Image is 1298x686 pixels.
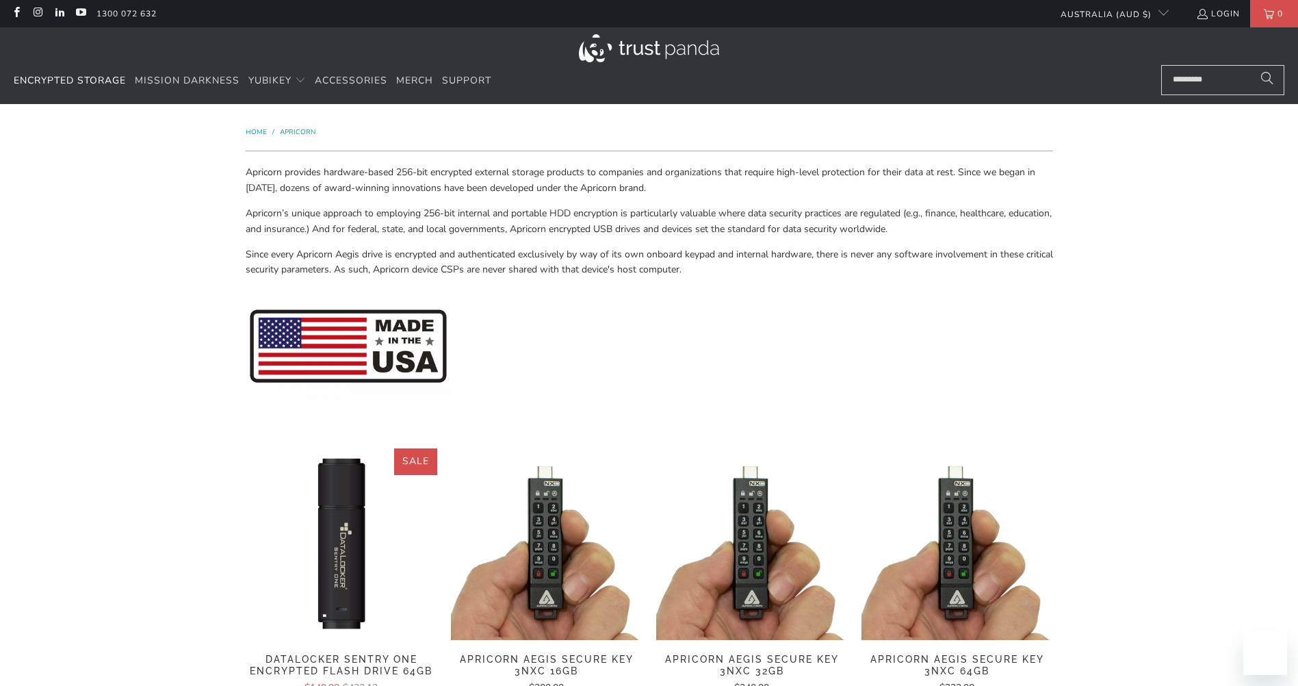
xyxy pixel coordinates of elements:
[272,127,274,137] span: /
[31,8,43,19] a: Trust Panda Australia on Instagram
[861,448,1053,640] img: Apricorn Aegis Secure Key 3NXC 64GB - Trust Panda
[14,65,126,97] a: Encrypted Storage
[14,74,126,87] span: Encrypted Storage
[53,8,65,19] a: Trust Panda Australia on LinkedIn
[1196,6,1240,21] a: Login
[248,74,291,87] span: YubiKey
[96,6,157,21] a: 1300 072 632
[1161,65,1284,95] input: Search...
[246,166,1035,194] span: Apricorn provides hardware-based 256-bit encrypted external storage products to companies and org...
[451,448,642,640] img: Apricorn Aegis Secure Key 3NXC 16GB
[396,74,433,87] span: Merch
[656,448,848,640] img: Apricorn Aegis Secure Key 3NXC 32GB - Trust Panda
[442,74,491,87] span: Support
[451,654,642,677] span: Apricorn Aegis Secure Key 3NXC 16GB
[75,8,86,19] a: Trust Panda Australia on YouTube
[315,74,387,87] span: Accessories
[396,65,433,97] a: Merch
[246,448,437,640] img: Datalocker Sentry One Encrypted Flash Drive 64GB - Trust Panda
[135,74,239,87] span: Mission Darkness
[579,34,719,62] img: Trust Panda Australia
[246,248,1053,276] span: Since every Apricorn Aegis drive is encrypted and authenticated exclusively by way of its own onb...
[861,654,1053,677] span: Apricorn Aegis Secure Key 3NXC 64GB
[1243,631,1287,675] iframe: Button to launch messaging window
[10,8,22,19] a: Trust Panda Australia on Facebook
[246,207,1052,235] span: Apricorn’s unique approach to employing 256-bit internal and portable HDD encryption is particula...
[442,65,491,97] a: Support
[402,455,429,468] span: Sale
[246,127,269,137] a: Home
[246,654,437,677] span: Datalocker Sentry One Encrypted Flash Drive 64GB
[315,65,387,97] a: Accessories
[246,127,267,137] span: Home
[135,65,239,97] a: Mission Darkness
[248,65,306,97] summary: YubiKey
[14,65,491,97] nav: Translation missing: en.navigation.header.main_nav
[280,127,315,137] a: Apricorn
[656,654,848,677] span: Apricorn Aegis Secure Key 3NXC 32GB
[1250,65,1284,95] button: Search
